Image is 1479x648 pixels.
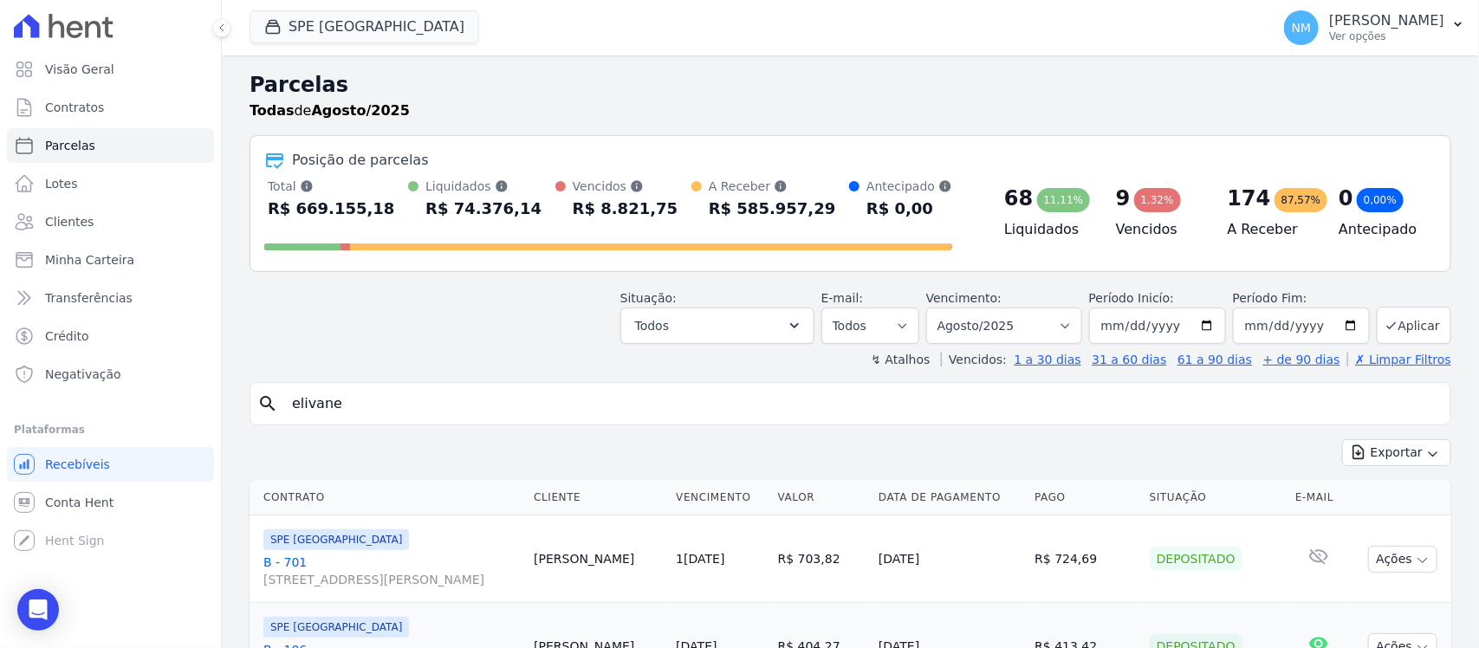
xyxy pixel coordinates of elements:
[1089,291,1174,305] label: Período Inicío:
[771,480,872,515] th: Valor
[871,353,930,366] label: ↯ Atalhos
[1004,219,1088,240] h4: Liquidados
[45,175,78,192] span: Lotes
[573,195,678,223] div: R$ 8.821,75
[1342,439,1451,466] button: Exportar
[250,102,295,119] strong: Todas
[250,480,527,515] th: Contrato
[7,357,214,392] a: Negativação
[1015,353,1081,366] a: 1 a 30 dias
[268,195,395,223] div: R$ 669.155,18
[1037,188,1091,212] div: 11,11%
[1357,188,1404,212] div: 0,00%
[45,99,104,116] span: Contratos
[250,10,479,43] button: SPE [GEOGRAPHIC_DATA]
[1275,188,1328,212] div: 87,57%
[45,494,114,511] span: Conta Hent
[771,515,872,603] td: R$ 703,82
[1177,353,1252,366] a: 61 a 90 dias
[635,315,669,336] span: Todos
[1329,29,1444,43] p: Ver opções
[45,456,110,473] span: Recebíveis
[1228,219,1312,240] h4: A Receber
[1092,353,1166,366] a: 31 a 60 dias
[14,419,207,440] div: Plataformas
[1339,185,1353,212] div: 0
[1116,185,1131,212] div: 9
[7,204,214,239] a: Clientes
[1028,515,1143,603] td: R$ 724,69
[866,195,952,223] div: R$ 0,00
[7,243,214,277] a: Minha Carteira
[7,52,214,87] a: Visão Geral
[1288,480,1348,515] th: E-mail
[941,353,1007,366] label: Vencidos:
[1233,289,1370,308] label: Período Fim:
[872,515,1028,603] td: [DATE]
[1347,353,1451,366] a: ✗ Limpar Filtros
[45,61,114,78] span: Visão Geral
[1329,12,1444,29] p: [PERSON_NAME]
[45,327,89,345] span: Crédito
[282,386,1443,421] input: Buscar por nome do lote ou do cliente
[17,589,59,631] div: Open Intercom Messenger
[527,515,669,603] td: [PERSON_NAME]
[669,480,770,515] th: Vencimento
[45,366,121,383] span: Negativação
[676,552,724,566] a: 1[DATE]
[257,393,278,414] i: search
[1368,546,1437,573] button: Ações
[7,166,214,201] a: Lotes
[1339,219,1423,240] h4: Antecipado
[1143,480,1288,515] th: Situação
[1116,219,1200,240] h4: Vencidos
[1270,3,1479,52] button: NM [PERSON_NAME] Ver opções
[268,178,395,195] div: Total
[1377,307,1451,344] button: Aplicar
[1004,185,1033,212] div: 68
[250,100,410,121] p: de
[425,178,542,195] div: Liquidados
[1028,480,1143,515] th: Pago
[1263,353,1340,366] a: + de 90 dias
[250,69,1451,100] h2: Parcelas
[872,480,1028,515] th: Data de Pagamento
[620,291,677,305] label: Situação:
[45,213,94,230] span: Clientes
[7,128,214,163] a: Parcelas
[821,291,864,305] label: E-mail:
[45,137,95,154] span: Parcelas
[866,178,952,195] div: Antecipado
[263,571,520,588] span: [STREET_ADDRESS][PERSON_NAME]
[1134,188,1181,212] div: 1,32%
[1228,185,1271,212] div: 174
[926,291,1002,305] label: Vencimento:
[7,90,214,125] a: Contratos
[45,289,133,307] span: Transferências
[425,195,542,223] div: R$ 74.376,14
[709,195,836,223] div: R$ 585.957,29
[527,480,669,515] th: Cliente
[7,319,214,353] a: Crédito
[7,485,214,520] a: Conta Hent
[292,150,429,171] div: Posição de parcelas
[1150,547,1242,571] div: Depositado
[573,178,678,195] div: Vencidos
[263,617,409,638] span: SPE [GEOGRAPHIC_DATA]
[312,102,410,119] strong: Agosto/2025
[263,529,409,550] span: SPE [GEOGRAPHIC_DATA]
[263,554,520,588] a: B - 701[STREET_ADDRESS][PERSON_NAME]
[45,251,134,269] span: Minha Carteira
[709,178,836,195] div: A Receber
[7,447,214,482] a: Recebíveis
[1292,22,1312,34] span: NM
[7,281,214,315] a: Transferências
[620,308,814,344] button: Todos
